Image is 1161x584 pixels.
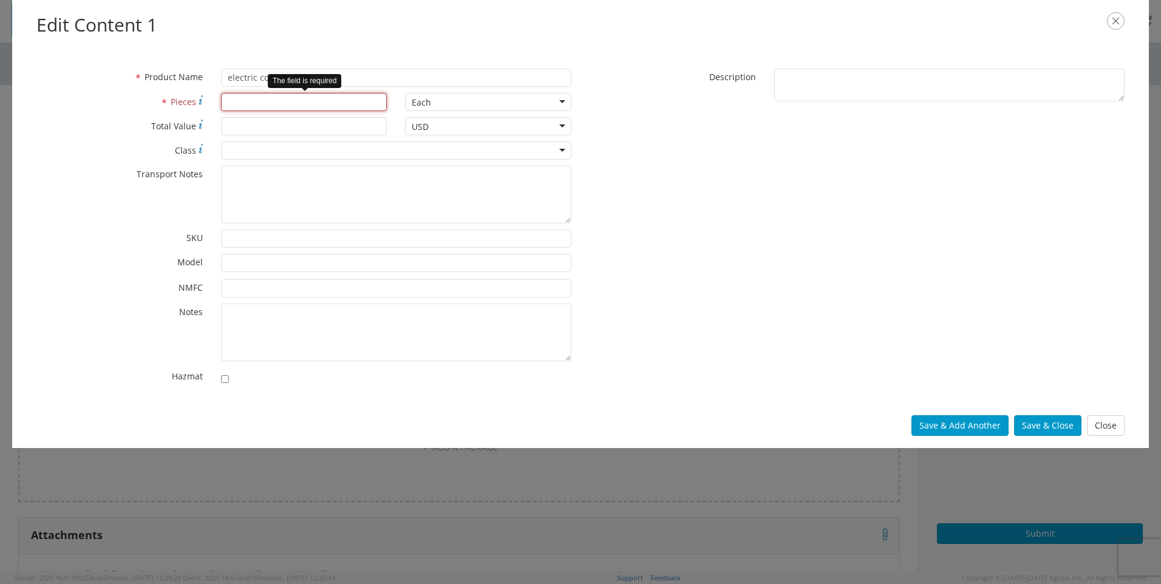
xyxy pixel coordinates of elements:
[172,370,203,382] span: Hazmat
[151,120,196,132] span: Total Value
[412,97,431,109] div: Each
[175,144,196,156] span: Class
[36,12,1125,38] h2: Edit Content 1
[709,71,756,83] span: Description
[1087,415,1125,436] button: Close
[186,232,203,243] span: SKU
[911,415,1009,436] button: Save & Add Another
[179,282,203,293] span: NMFC
[412,121,429,133] div: USD
[171,96,196,107] span: Pieces
[179,306,203,317] span: Notes
[1014,415,1081,436] button: Save & Close
[177,256,203,268] span: Model
[137,168,203,180] span: Transport Notes
[145,71,203,83] span: Product Name
[268,74,341,88] div: The field is required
